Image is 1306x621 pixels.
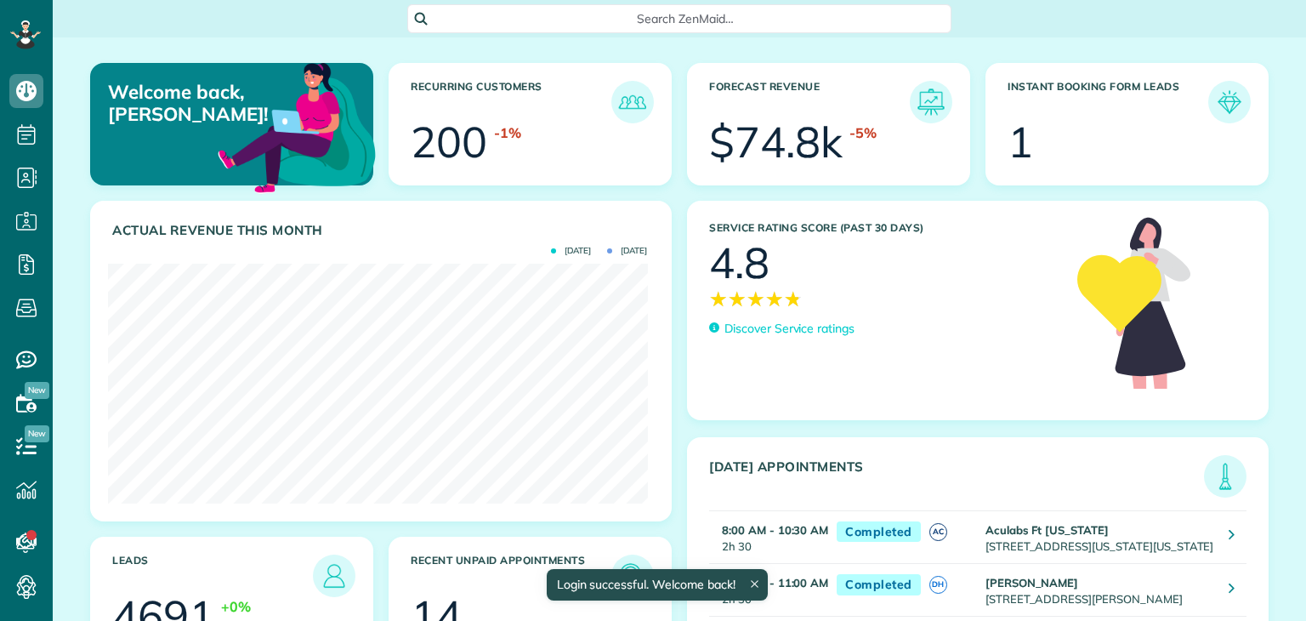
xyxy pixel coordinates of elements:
[747,284,765,314] span: ★
[221,597,251,617] div: +0%
[112,223,654,238] h3: Actual Revenue this month
[411,81,611,123] h3: Recurring Customers
[551,247,591,255] span: [DATE]
[709,284,728,314] span: ★
[1008,121,1033,163] div: 1
[616,559,650,593] img: icon_unpaid_appointments-47b8ce3997adf2238b356f14209ab4cced10bd1f174958f3ca8f1d0dd7fffeee.png
[494,123,521,143] div: -1%
[709,242,769,284] div: 4.8
[1208,459,1242,493] img: icon_todays_appointments-901f7ab196bb0bea1936b74009e4eb5ffbc2d2711fa7634e0d609ed5ef32b18b.png
[317,559,351,593] img: icon_leads-1bed01f49abd5b7fead27621c3d59655bb73ed531f8eeb49469d10e621d6b896.png
[985,523,1109,537] strong: Aculabs Ft [US_STATE]
[1008,81,1208,123] h3: Instant Booking Form Leads
[25,382,49,399] span: New
[722,576,828,590] strong: 8:30 AM - 11:00 AM
[108,81,281,126] p: Welcome back, [PERSON_NAME]!
[837,521,921,543] span: Completed
[709,459,1204,498] h3: [DATE] Appointments
[25,425,49,442] span: New
[784,284,803,314] span: ★
[709,222,1060,234] h3: Service Rating score (past 30 days)
[607,247,647,255] span: [DATE]
[728,284,747,314] span: ★
[985,576,1079,590] strong: [PERSON_NAME]
[214,43,379,208] img: dashboard_welcome-42a62b7d889689a78055ac9021e634bf52bae3f8056760290aed330b23ab8690.png
[929,523,947,541] span: AC
[411,555,611,597] h3: Recent unpaid appointments
[914,85,948,119] img: icon_forecast_revenue-8c13a41c7ed35a8dcfafea3cbb826a0462acb37728057bba2d056411b612bbbe.png
[981,564,1216,617] td: [STREET_ADDRESS][PERSON_NAME]
[849,123,877,143] div: -5%
[1212,85,1246,119] img: icon_form_leads-04211a6a04a5b2264e4ee56bc0799ec3eb69b7e499cbb523a139df1d13a81ae0.png
[709,564,828,617] td: 2h 30
[546,569,767,601] div: Login successful. Welcome back!
[616,85,650,119] img: icon_recurring_customers-cf858462ba22bcd05b5a5880d41d6543d210077de5bb9ebc9590e49fd87d84ed.png
[709,510,828,563] td: 2h 30
[722,523,828,537] strong: 8:00 AM - 10:30 AM
[724,320,855,338] p: Discover Service ratings
[837,574,921,595] span: Completed
[709,121,843,163] div: $74.8k
[765,284,784,314] span: ★
[709,320,855,338] a: Discover Service ratings
[411,121,487,163] div: 200
[981,510,1216,563] td: [STREET_ADDRESS][US_STATE][US_STATE]
[929,576,947,594] span: DH
[112,555,313,597] h3: Leads
[709,81,910,123] h3: Forecast Revenue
